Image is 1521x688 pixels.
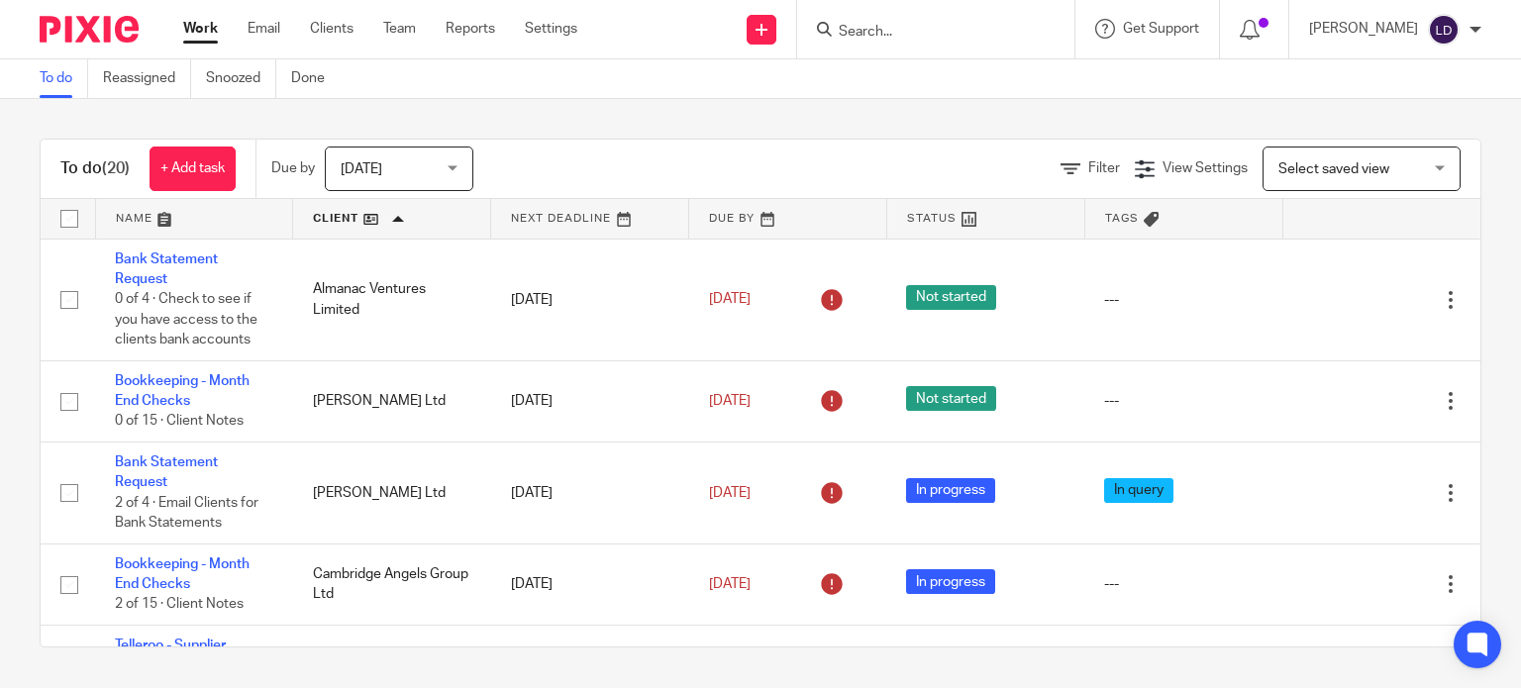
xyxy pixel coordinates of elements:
span: 0 of 4 · Check to see if you have access to the clients bank accounts [115,292,257,346]
span: Get Support [1123,22,1199,36]
span: Not started [906,285,996,310]
a: To do [40,59,88,98]
span: [DATE] [709,292,751,306]
a: Bookkeeping - Month End Checks [115,374,250,408]
span: In query [1104,478,1173,503]
span: 2 of 4 · Email Clients for Bank Statements [115,496,258,531]
span: [DATE] [709,577,751,591]
a: + Add task [150,147,236,191]
span: Select saved view [1278,162,1389,176]
span: View Settings [1163,161,1248,175]
p: Due by [271,158,315,178]
td: Cambridge Angels Group Ltd [293,543,491,625]
span: [DATE] [341,162,382,176]
h1: To do [60,158,130,179]
img: svg%3E [1428,14,1460,46]
a: Bookkeeping - Month End Checks [115,557,250,591]
a: Telleroo - Supplier Payment [115,639,226,672]
span: Tags [1105,213,1139,224]
img: Pixie [40,16,139,43]
td: [DATE] [491,239,689,360]
a: Clients [310,19,354,39]
td: [DATE] [491,442,689,544]
td: [DATE] [491,360,689,442]
a: Settings [525,19,577,39]
input: Search [837,24,1015,42]
a: Done [291,59,340,98]
a: Email [248,19,280,39]
a: Reassigned [103,59,191,98]
span: (20) [102,160,130,176]
a: Work [183,19,218,39]
span: In progress [906,569,995,594]
div: --- [1104,391,1263,411]
a: Bank Statement Request [115,455,218,489]
span: 2 of 15 · Client Notes [115,598,244,612]
td: [DATE] [491,543,689,625]
td: Almanac Ventures Limited [293,239,491,360]
span: Not started [906,386,996,411]
span: [DATE] [709,394,751,408]
span: In progress [906,478,995,503]
span: Filter [1088,161,1120,175]
div: --- [1104,574,1263,594]
a: Bank Statement Request [115,252,218,286]
p: [PERSON_NAME] [1309,19,1418,39]
a: Reports [446,19,495,39]
span: [DATE] [709,486,751,500]
div: --- [1104,290,1263,310]
td: [PERSON_NAME] Ltd [293,360,491,442]
td: [PERSON_NAME] Ltd [293,442,491,544]
a: Snoozed [206,59,276,98]
a: Team [383,19,416,39]
span: 0 of 15 · Client Notes [115,415,244,429]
